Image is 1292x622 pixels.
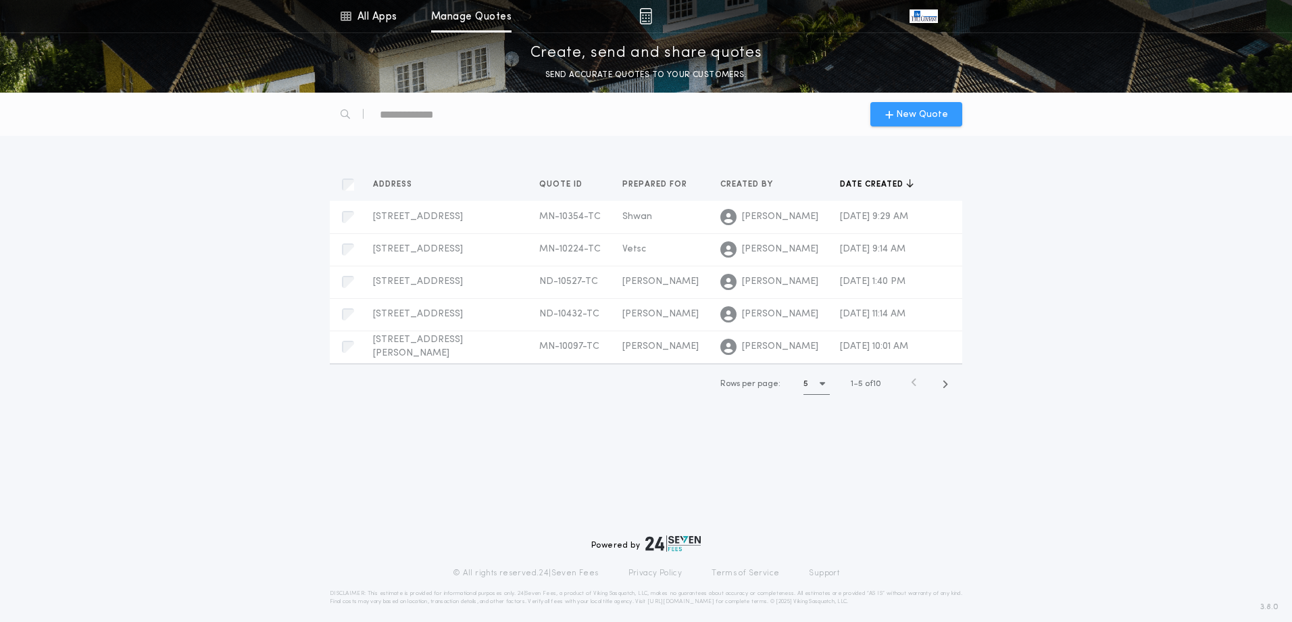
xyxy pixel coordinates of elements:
[530,43,762,64] p: Create, send and share quotes
[720,178,783,191] button: Created by
[840,341,908,352] span: [DATE] 10:01 AM
[373,179,415,190] span: Address
[622,179,690,190] span: Prepared for
[870,102,962,126] button: New Quote
[622,309,699,319] span: [PERSON_NAME]
[622,212,652,222] span: Shwan
[647,599,714,604] a: [URL][DOMAIN_NAME]
[373,335,463,358] span: [STREET_ADDRESS][PERSON_NAME]
[1260,601,1278,613] span: 3.8.0
[539,277,598,287] span: ND-10527-TC
[803,373,830,395] button: 5
[622,341,699,352] span: [PERSON_NAME]
[645,535,701,552] img: logo
[851,380,853,388] span: 1
[840,244,905,254] span: [DATE] 9:14 AM
[712,568,779,579] a: Terms of Service
[373,244,463,254] span: [STREET_ADDRESS]
[840,178,914,191] button: Date created
[840,179,906,190] span: Date created
[896,107,948,122] span: New Quote
[539,178,593,191] button: Quote ID
[539,341,599,352] span: MN-10097-TC
[545,68,747,82] p: SEND ACCURATE QUOTES TO YOUR CUSTOMERS.
[539,244,601,254] span: MN-10224-TC
[865,378,881,390] span: of 10
[539,309,599,319] span: ND-10432-TC
[742,340,818,354] span: [PERSON_NAME]
[910,9,938,23] img: vs-icon
[539,179,585,190] span: Quote ID
[373,277,463,287] span: [STREET_ADDRESS]
[720,179,776,190] span: Created by
[840,212,908,222] span: [DATE] 9:29 AM
[742,210,818,224] span: [PERSON_NAME]
[742,243,818,256] span: [PERSON_NAME]
[803,377,808,391] h1: 5
[622,277,699,287] span: [PERSON_NAME]
[453,568,599,579] p: © All rights reserved. 24|Seven Fees
[628,568,682,579] a: Privacy Policy
[742,275,818,289] span: [PERSON_NAME]
[639,8,652,24] img: img
[622,244,646,254] span: Vetsc
[858,380,863,388] span: 5
[330,590,962,606] p: DISCLAIMER: This estimate is provided for informational purposes only. 24|Seven Fees, a product o...
[539,212,601,222] span: MN-10354-TC
[373,309,463,319] span: [STREET_ADDRESS]
[840,309,905,319] span: [DATE] 11:14 AM
[373,212,463,222] span: [STREET_ADDRESS]
[373,178,422,191] button: Address
[840,277,905,287] span: [DATE] 1:40 PM
[591,535,701,552] div: Powered by
[720,380,780,388] span: Rows per page:
[809,568,839,579] a: Support
[742,308,818,321] span: [PERSON_NAME]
